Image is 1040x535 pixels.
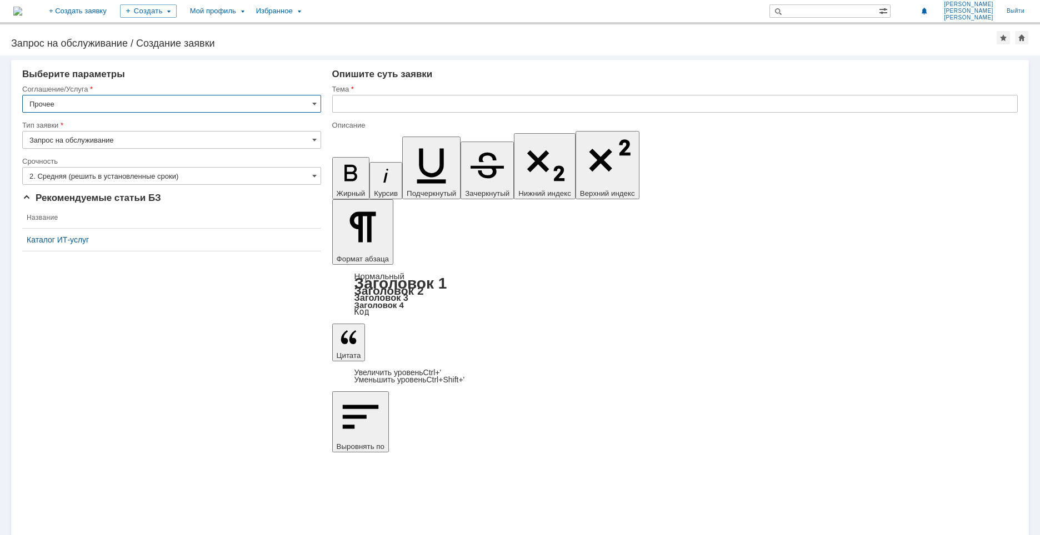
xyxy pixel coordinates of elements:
[354,375,465,384] a: Decrease
[11,38,997,49] div: Запрос на обслуживание / Создание заявки
[354,292,408,302] a: Заголовок 3
[120,4,177,18] div: Создать
[332,157,370,199] button: Жирный
[374,189,398,198] span: Курсив
[354,271,404,281] a: Нормальный
[332,272,1018,316] div: Формат абзаца
[22,158,319,165] div: Срочность
[22,122,319,129] div: Тип заявки
[332,69,433,79] span: Опишите суть заявки
[332,122,1016,129] div: Описание
[354,275,447,292] a: Заголовок 1
[518,189,571,198] span: Нижний индекс
[879,5,890,16] span: Расширенный поиск
[337,351,361,360] span: Цитата
[465,189,509,198] span: Зачеркнутый
[22,69,125,79] span: Выберите параметры
[423,368,442,377] span: Ctrl+'
[22,193,161,203] span: Рекомендуемые статьи БЗ
[369,162,402,199] button: Курсив
[354,307,369,317] a: Код
[944,1,993,8] span: [PERSON_NAME]
[944,14,993,21] span: [PERSON_NAME]
[337,255,389,263] span: Формат абзаца
[332,324,366,361] button: Цитата
[332,199,393,265] button: Формат абзаца
[332,369,1018,383] div: Цитата
[1015,31,1028,44] div: Сделать домашней страницей
[354,300,404,310] a: Заголовок 4
[13,7,22,16] a: Перейти на домашнюю страницу
[332,391,389,452] button: Выровнять по
[514,133,576,199] button: Нижний индекс
[22,85,319,93] div: Соглашение/Услуга
[337,442,384,451] span: Выровнять по
[27,235,317,244] a: Каталог ИТ-услуг
[576,131,639,199] button: Верхний индекс
[944,8,993,14] span: [PERSON_NAME]
[402,137,461,199] button: Подчеркнутый
[426,375,464,384] span: Ctrl+Shift+'
[580,189,635,198] span: Верхний индекс
[332,85,1016,93] div: Тема
[337,189,366,198] span: Жирный
[461,142,514,199] button: Зачеркнутый
[407,189,456,198] span: Подчеркнутый
[22,207,321,229] th: Название
[354,284,424,297] a: Заголовок 2
[13,7,22,16] img: logo
[997,31,1010,44] div: Добавить в избранное
[354,368,442,377] a: Increase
